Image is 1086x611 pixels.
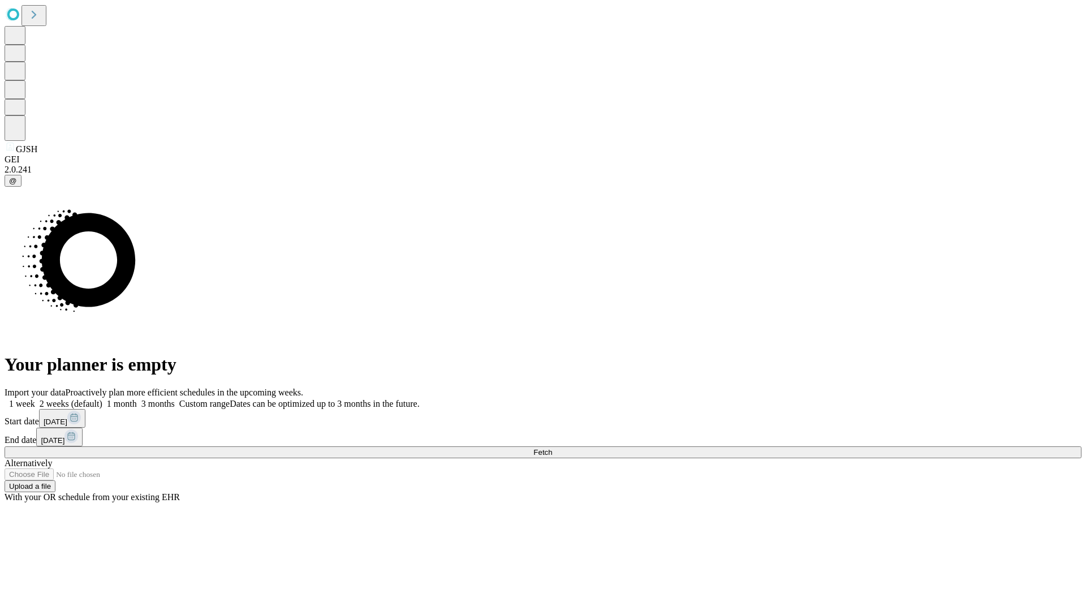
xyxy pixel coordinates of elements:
span: Fetch [533,448,552,457]
div: End date [5,428,1081,446]
span: With your OR schedule from your existing EHR [5,492,180,502]
span: @ [9,177,17,185]
button: [DATE] [39,409,85,428]
button: @ [5,175,21,187]
span: Custom range [179,399,230,408]
span: GJSH [16,144,37,154]
button: Fetch [5,446,1081,458]
span: 2 weeks (default) [40,399,102,408]
span: 1 week [9,399,35,408]
h1: Your planner is empty [5,354,1081,375]
span: Dates can be optimized up to 3 months in the future. [230,399,419,408]
div: GEI [5,154,1081,165]
div: 2.0.241 [5,165,1081,175]
button: [DATE] [36,428,83,446]
span: [DATE] [41,436,64,445]
span: Proactively plan more efficient schedules in the upcoming weeks. [66,388,303,397]
span: Import your data [5,388,66,397]
span: 3 months [141,399,175,408]
span: 1 month [107,399,137,408]
button: Upload a file [5,480,55,492]
div: Start date [5,409,1081,428]
span: [DATE] [44,418,67,426]
span: Alternatively [5,458,52,468]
